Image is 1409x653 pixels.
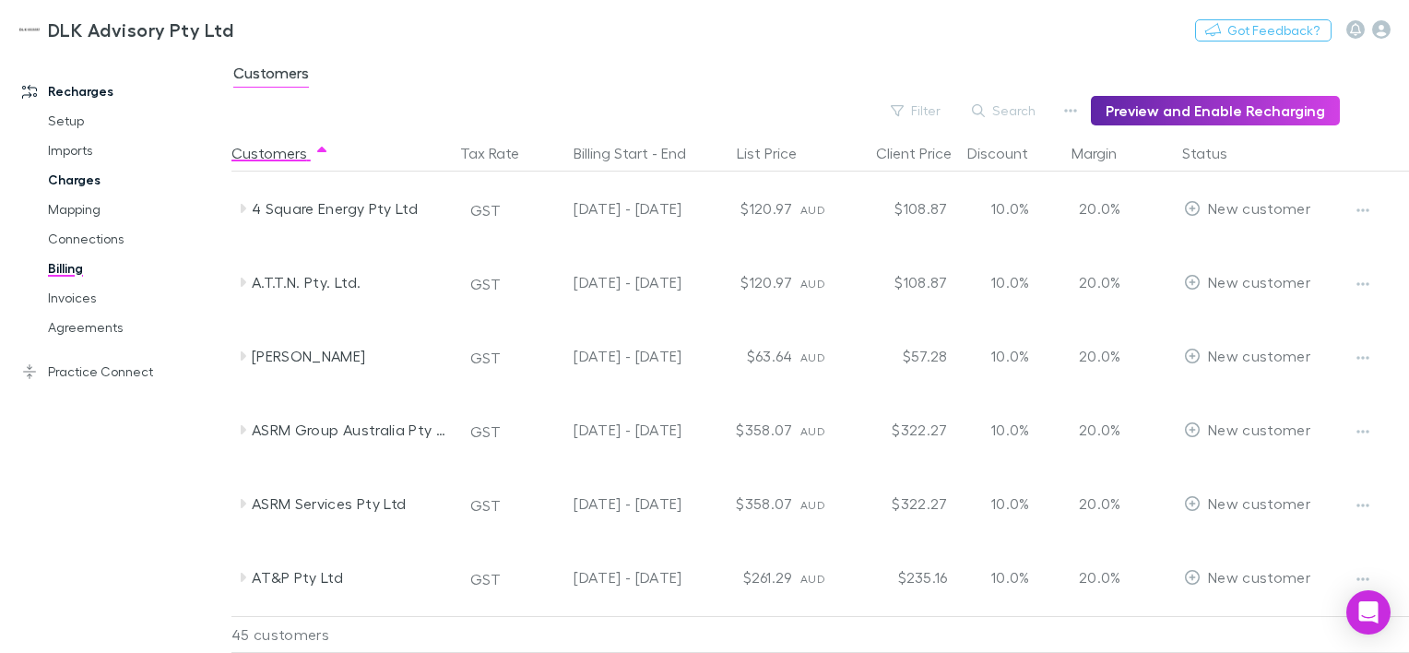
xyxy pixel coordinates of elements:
[531,172,682,245] div: [DATE] - [DATE]
[800,277,825,291] span: AUD
[252,245,447,319] div: A.T.T.N. Pty. Ltd.
[955,467,1066,540] div: 10.0%
[30,136,242,165] a: Imports
[963,100,1047,122] button: Search
[967,135,1050,172] button: Discount
[1073,345,1121,367] p: 20.0%
[1091,96,1340,125] button: Preview and Enable Recharging
[845,393,955,467] div: $322.27
[1208,421,1310,438] span: New customer
[1073,566,1121,588] p: 20.0%
[876,135,974,172] button: Client Price
[845,172,955,245] div: $108.87
[845,467,955,540] div: $322.27
[4,357,242,386] a: Practice Connect
[30,224,242,254] a: Connections
[531,319,682,393] div: [DATE] - [DATE]
[252,172,447,245] div: 4 Square Energy Pty Ltd
[252,393,447,467] div: ASRM Group Australia Pty Ltd
[252,319,447,393] div: [PERSON_NAME]
[30,254,242,283] a: Billing
[7,7,244,52] a: DLK Advisory Pty Ltd
[1182,135,1249,172] button: Status
[1208,199,1310,217] span: New customer
[1208,568,1310,586] span: New customer
[955,172,1066,245] div: 10.0%
[690,319,800,393] div: $63.64
[531,540,682,614] div: [DATE] - [DATE]
[955,319,1066,393] div: 10.0%
[462,343,509,373] button: GST
[531,467,682,540] div: [DATE] - [DATE]
[800,350,825,364] span: AUD
[1195,19,1332,42] button: Got Feedback?
[800,498,825,512] span: AUD
[18,18,41,41] img: DLK Advisory Pty Ltd's Logo
[462,564,509,594] button: GST
[1208,494,1310,512] span: New customer
[462,491,509,520] button: GST
[800,424,825,438] span: AUD
[690,467,800,540] div: $358.07
[462,196,509,225] button: GST
[531,393,682,467] div: [DATE] - [DATE]
[690,172,800,245] div: $120.97
[690,245,800,319] div: $120.97
[845,540,955,614] div: $235.16
[955,245,1066,319] div: 10.0%
[800,203,825,217] span: AUD
[252,540,447,614] div: AT&P Pty Ltd
[1208,347,1310,364] span: New customer
[690,393,800,467] div: $358.07
[845,245,955,319] div: $108.87
[30,106,242,136] a: Setup
[1072,135,1139,172] button: Margin
[882,100,952,122] button: Filter
[462,417,509,446] button: GST
[955,393,1066,467] div: 10.0%
[845,319,955,393] div: $57.28
[30,165,242,195] a: Charges
[233,64,309,88] span: Customers
[574,135,708,172] button: Billing Start - End
[690,540,800,614] div: $261.29
[460,135,541,172] button: Tax Rate
[231,135,329,172] button: Customers
[800,572,825,586] span: AUD
[30,313,242,342] a: Agreements
[737,135,819,172] button: List Price
[30,283,242,313] a: Invoices
[1208,273,1310,291] span: New customer
[1073,271,1121,293] p: 20.0%
[252,467,447,540] div: ASRM Services Pty Ltd
[30,195,242,224] a: Mapping
[1073,197,1121,220] p: 20.0%
[462,269,509,299] button: GST
[1073,493,1121,515] p: 20.0%
[1073,419,1121,441] p: 20.0%
[48,18,233,41] h3: DLK Advisory Pty Ltd
[4,77,242,106] a: Recharges
[531,245,682,319] div: [DATE] - [DATE]
[231,616,453,653] div: 45 customers
[1346,590,1391,635] div: Open Intercom Messenger
[955,540,1066,614] div: 10.0%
